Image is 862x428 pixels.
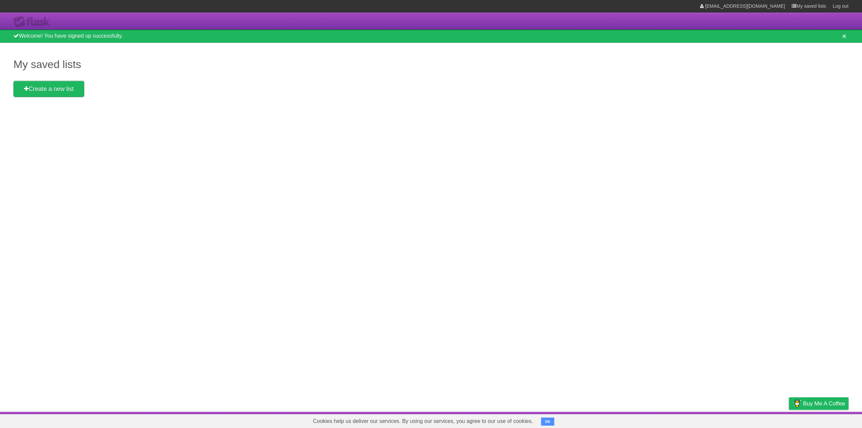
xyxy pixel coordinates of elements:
img: Buy me a coffee [792,398,801,409]
span: Buy me a coffee [803,398,845,409]
a: Suggest a feature [806,414,849,426]
button: OK [541,418,554,426]
a: About [699,414,714,426]
span: Cookies help us deliver our services. By using our services, you agree to our use of cookies. [306,415,540,428]
div: Flask [13,16,54,28]
a: Developers [722,414,749,426]
a: Buy me a coffee [789,397,849,410]
a: Terms [757,414,772,426]
a: Privacy [780,414,798,426]
h1: My saved lists [13,56,849,72]
a: Create a new list [13,81,84,97]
